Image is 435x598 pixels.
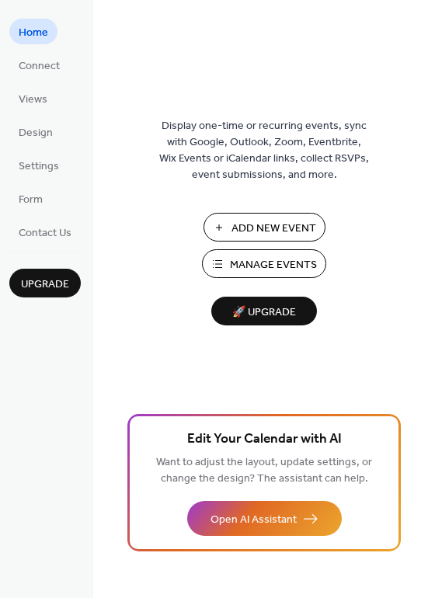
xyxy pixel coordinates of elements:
[221,302,308,323] span: 🚀 Upgrade
[211,512,297,528] span: Open AI Assistant
[204,213,325,242] button: Add New Event
[9,186,52,211] a: Form
[202,249,326,278] button: Manage Events
[211,297,317,325] button: 🚀 Upgrade
[9,269,81,297] button: Upgrade
[231,221,316,237] span: Add New Event
[159,118,369,183] span: Display one-time or recurring events, sync with Google, Outlook, Zoom, Eventbrite, Wix Events or ...
[156,452,372,489] span: Want to adjust the layout, update settings, or change the design? The assistant can help.
[19,158,59,175] span: Settings
[9,219,81,245] a: Contact Us
[9,119,62,144] a: Design
[19,225,71,242] span: Contact Us
[230,257,317,273] span: Manage Events
[9,85,57,111] a: Views
[9,152,68,178] a: Settings
[19,92,47,108] span: Views
[9,52,69,78] a: Connect
[19,25,48,41] span: Home
[19,125,53,141] span: Design
[19,192,43,208] span: Form
[21,276,69,293] span: Upgrade
[187,501,342,536] button: Open AI Assistant
[9,19,57,44] a: Home
[187,429,342,450] span: Edit Your Calendar with AI
[19,58,60,75] span: Connect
